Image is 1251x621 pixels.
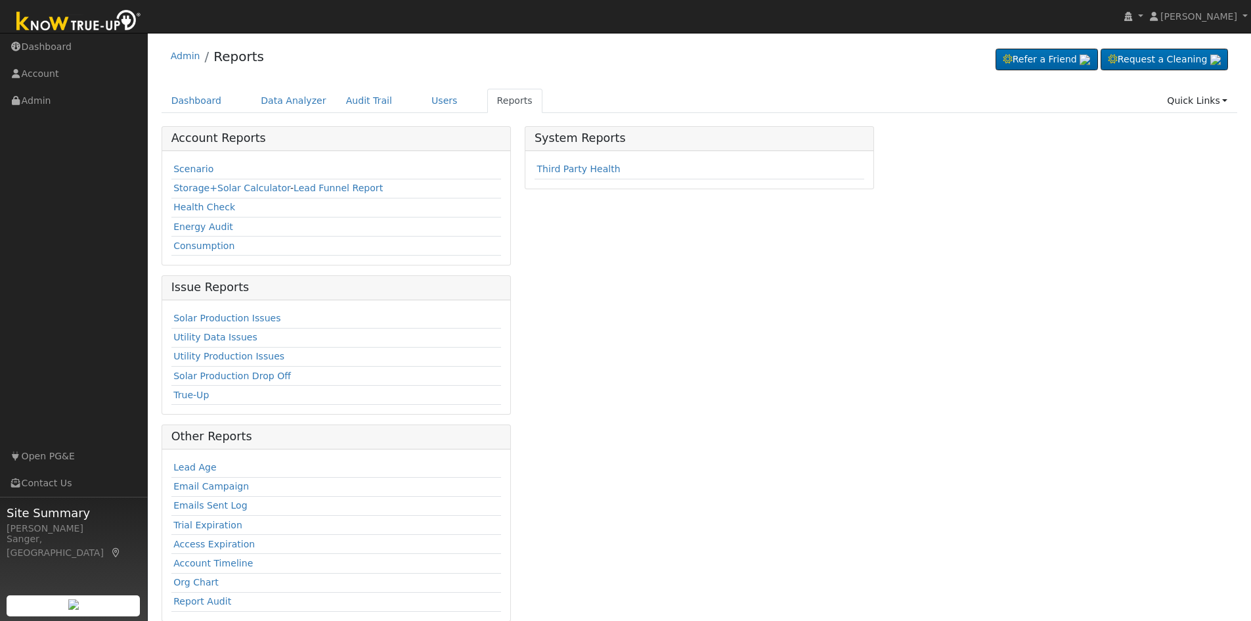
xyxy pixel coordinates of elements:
[251,89,336,113] a: Data Analyzer
[68,599,79,610] img: retrieve
[173,390,209,400] a: True-Up
[7,504,141,522] span: Site Summary
[173,164,213,174] a: Scenario
[173,558,253,568] a: Account Timeline
[173,596,231,607] a: Report Audit
[171,179,501,198] td: -
[173,332,257,342] a: Utility Data Issues
[1210,55,1221,65] img: retrieve
[173,241,234,251] a: Consumption
[171,430,501,444] h5: Other Reports
[171,131,501,145] h5: Account Reports
[173,221,233,232] a: Energy Audit
[173,520,242,530] a: Trial Expiration
[535,131,864,145] h5: System Reports
[173,481,249,492] a: Email Campaign
[7,532,141,560] div: Sanger, [GEOGRAPHIC_DATA]
[1157,89,1237,113] a: Quick Links
[1160,11,1237,22] span: [PERSON_NAME]
[173,539,255,549] a: Access Expiration
[173,313,280,323] a: Solar Production Issues
[1080,55,1090,65] img: retrieve
[110,547,122,558] a: Map
[422,89,468,113] a: Users
[162,89,232,113] a: Dashboard
[7,522,141,536] div: [PERSON_NAME]
[173,351,284,361] a: Utility Production Issues
[1101,49,1228,71] a: Request a Cleaning
[173,500,248,511] a: Emails Sent Log
[336,89,402,113] a: Audit Trail
[213,49,264,64] a: Reports
[171,281,501,294] h5: Issue Reports
[537,164,620,174] a: Third Party Health
[996,49,1098,71] a: Refer a Friend
[171,51,200,61] a: Admin
[173,183,290,193] a: Storage+Solar Calculator
[10,7,148,37] img: Know True-Up
[173,202,235,212] a: Health Check
[294,183,383,193] a: Lead Funnel Report
[173,577,219,587] a: Org Chart
[173,462,217,472] a: Lead Age
[173,371,291,381] a: Solar Production Drop Off
[487,89,542,113] a: Reports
